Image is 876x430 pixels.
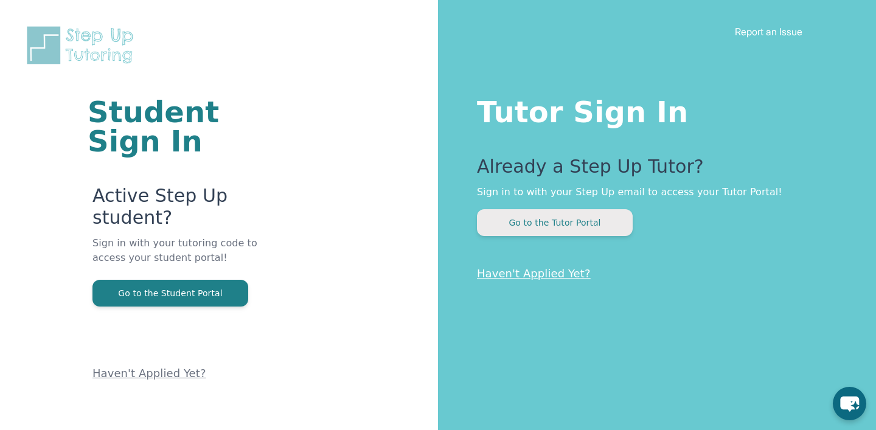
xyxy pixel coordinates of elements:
h1: Tutor Sign In [477,92,827,127]
h1: Student Sign In [88,97,292,156]
p: Sign in with your tutoring code to access your student portal! [92,236,292,280]
p: Active Step Up student? [92,185,292,236]
img: Step Up Tutoring horizontal logo [24,24,141,66]
p: Already a Step Up Tutor? [477,156,827,185]
button: chat-button [833,387,866,420]
button: Go to the Student Portal [92,280,248,307]
p: Sign in to with your Step Up email to access your Tutor Portal! [477,185,827,199]
button: Go to the Tutor Portal [477,209,633,236]
a: Haven't Applied Yet? [92,367,206,380]
a: Report an Issue [735,26,802,38]
a: Go to the Tutor Portal [477,217,633,228]
a: Go to the Student Portal [92,287,248,299]
a: Haven't Applied Yet? [477,267,591,280]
